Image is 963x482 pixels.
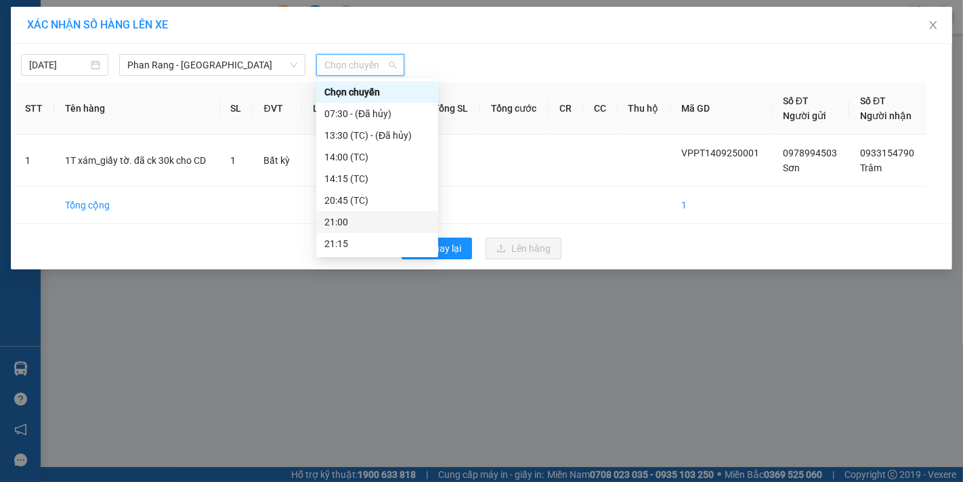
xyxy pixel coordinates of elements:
[324,171,430,186] div: 14:15 (TC)
[54,83,219,135] th: Tên hàng
[127,55,297,75] span: Phan Rang - Sài Gòn
[783,148,837,158] span: 0978994503
[583,83,618,135] th: CC
[17,87,77,151] b: [PERSON_NAME]
[324,236,430,251] div: 21:15
[681,148,759,158] span: VPPT1409250001
[860,110,912,121] span: Người nhận
[302,83,368,135] th: Loại hàng
[14,83,54,135] th: STT
[54,187,219,224] td: Tổng cộng
[14,135,54,187] td: 1
[783,95,809,106] span: Số ĐT
[783,162,800,173] span: Sơn
[83,20,134,83] b: Gửi khách hàng
[114,64,186,81] li: (c) 2017
[914,7,952,45] button: Close
[114,51,186,62] b: [DOMAIN_NAME]
[324,128,430,143] div: 13:30 (TC) - (Đã hủy)
[783,110,826,121] span: Người gửi
[928,20,939,30] span: close
[27,18,168,31] span: XÁC NHẬN SỐ HÀNG LÊN XE
[618,83,670,135] th: Thu hộ
[860,162,882,173] span: Trâm
[549,83,583,135] th: CR
[480,83,549,135] th: Tổng cước
[324,193,430,208] div: 20:45 (TC)
[324,55,395,75] span: Chọn chuyến
[670,83,772,135] th: Mã GD
[324,106,430,121] div: 07:30 - (Đã hủy)
[486,238,561,259] button: uploadLên hàng
[860,95,886,106] span: Số ĐT
[253,83,301,135] th: ĐVT
[220,83,253,135] th: SL
[316,81,438,103] div: Chọn chuyến
[253,135,301,187] td: Bất kỳ
[147,17,179,49] img: logo.jpg
[231,155,236,166] span: 1
[54,135,219,187] td: 1T xám_giấy tờ. đã ck 30k cho CD
[427,241,461,256] span: Quay lại
[324,215,430,229] div: 21:00
[423,83,480,135] th: Tổng SL
[860,148,914,158] span: 0933154790
[670,187,772,224] td: 1
[423,187,480,224] td: 1
[324,150,430,165] div: 14:00 (TC)
[290,61,298,69] span: down
[324,85,430,100] div: Chọn chuyến
[29,58,88,72] input: 14/09/2025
